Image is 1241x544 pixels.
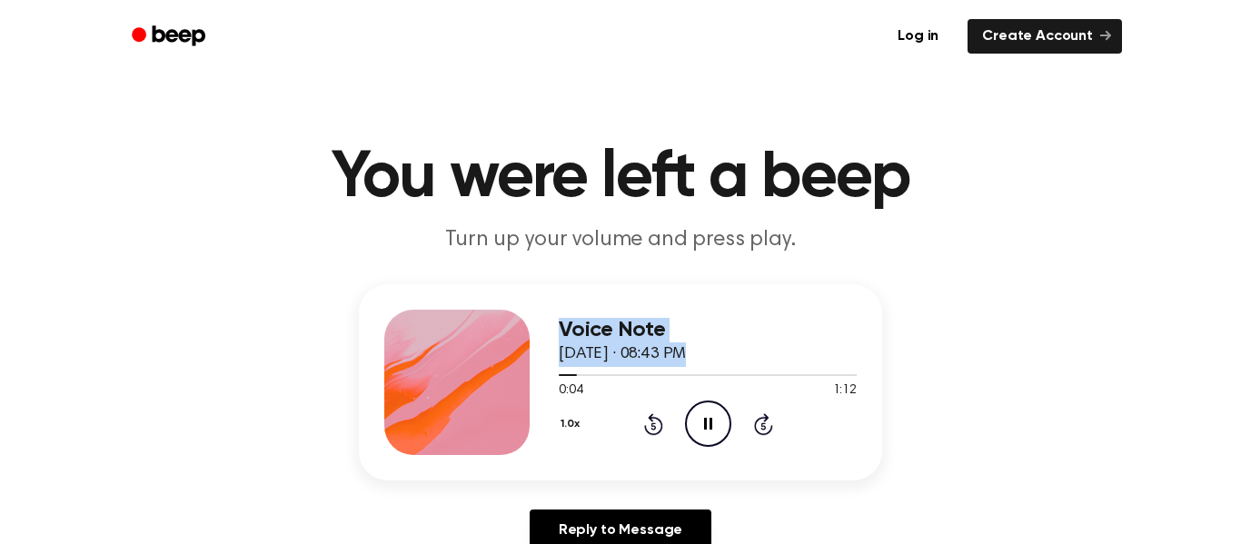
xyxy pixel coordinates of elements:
button: 1.0x [559,409,586,440]
a: Beep [119,19,222,54]
a: Create Account [968,19,1122,54]
h3: Voice Note [559,318,857,342]
h1: You were left a beep [155,145,1086,211]
span: [DATE] · 08:43 PM [559,346,686,362]
p: Turn up your volume and press play. [272,225,969,255]
span: 0:04 [559,381,582,401]
a: Log in [879,15,957,57]
span: 1:12 [833,381,857,401]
